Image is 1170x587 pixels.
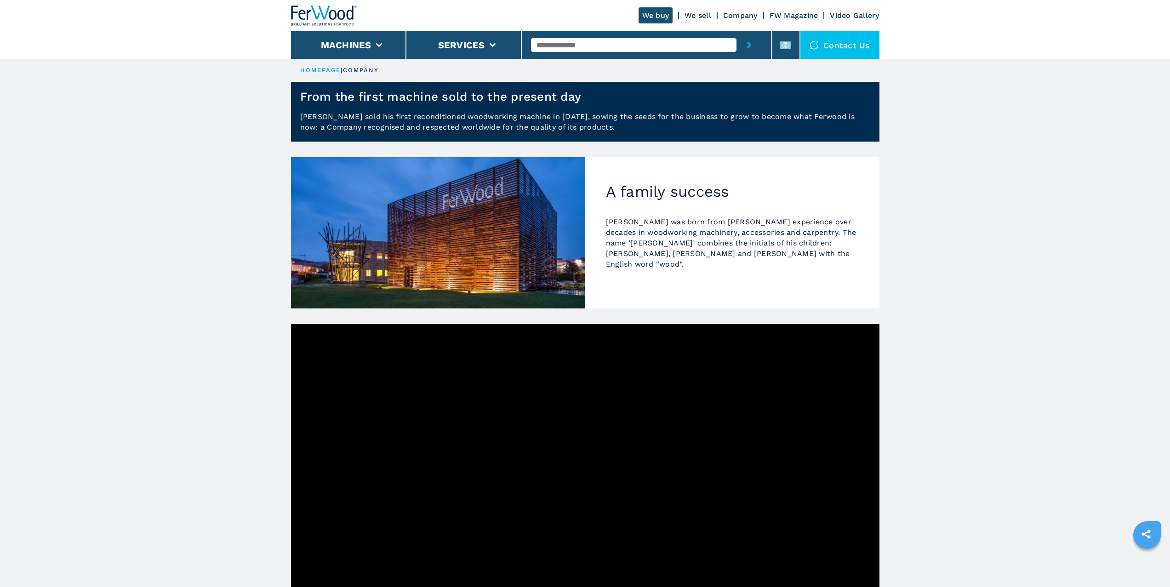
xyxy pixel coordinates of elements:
[343,66,379,74] p: company
[606,217,859,269] p: [PERSON_NAME] was born from [PERSON_NAME] experience over decades in woodworking machinery, acces...
[810,40,819,50] img: Contact us
[1135,523,1158,546] a: sharethis
[291,111,879,142] p: [PERSON_NAME] sold his first reconditioned woodworking machine in [DATE], sowing the seeds for th...
[685,11,711,20] a: We sell
[723,11,758,20] a: Company
[830,11,879,20] a: Video Gallery
[300,67,341,74] a: HOMEPAGE
[770,11,818,20] a: FW Magazine
[291,6,357,26] img: Ferwood
[639,7,673,23] a: We buy
[291,157,585,308] img: A family success
[438,40,485,51] button: Services
[606,182,859,201] h2: A family success
[341,67,342,74] span: |
[736,31,762,59] button: submit-button
[800,31,879,59] div: Contact us
[321,40,371,51] button: Machines
[300,89,582,104] h1: From the first machine sold to the present day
